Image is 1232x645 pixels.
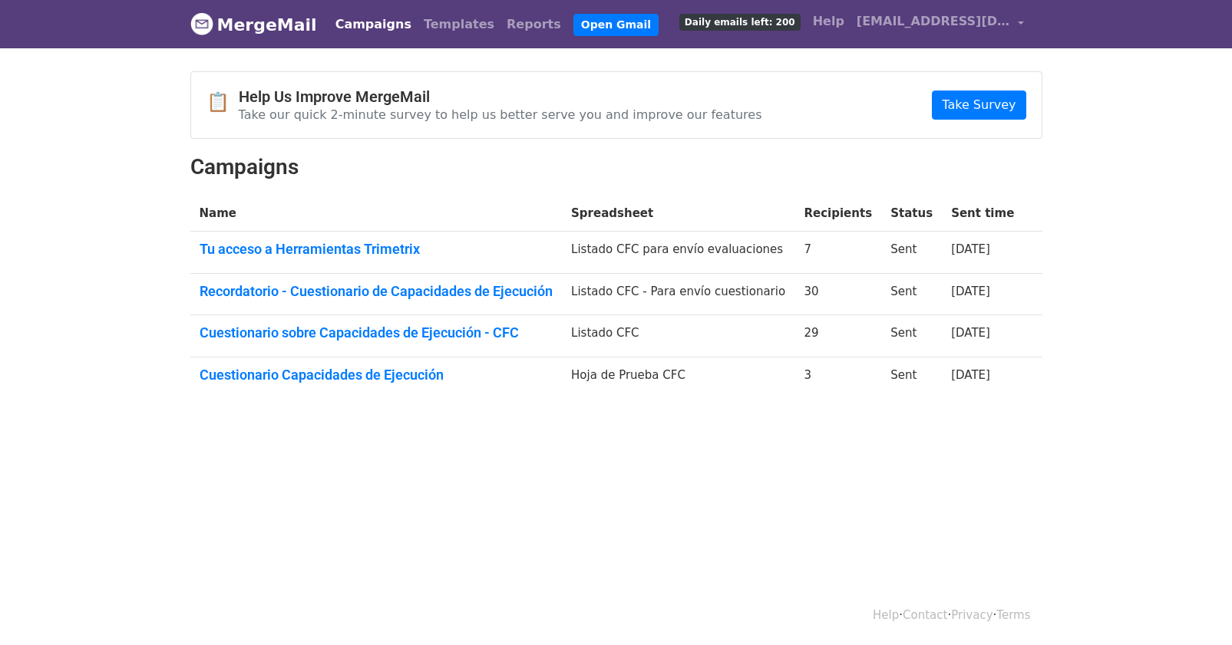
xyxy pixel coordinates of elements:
[562,357,794,398] td: Hoja de Prueba CFC
[951,608,993,622] a: Privacy
[807,6,851,37] a: Help
[679,14,801,31] span: Daily emails left: 200
[951,326,990,340] a: [DATE]
[418,9,500,40] a: Templates
[873,608,899,622] a: Help
[881,273,942,315] td: Sent
[562,232,794,274] td: Listado CFC para envío evaluaciones
[200,367,553,383] a: Cuestionario Capacidades de Ejecución
[851,6,1030,42] a: [EMAIL_ADDRESS][DOMAIN_NAME]
[329,9,418,40] a: Campaigns
[573,14,659,36] a: Open Gmail
[951,242,990,256] a: [DATE]
[190,12,213,35] img: MergeMail logo
[794,196,881,232] th: Recipients
[200,324,553,341] a: Cuestionario sobre Capacidades de Ejecución - CFC
[951,368,990,382] a: [DATE]
[942,196,1023,232] th: Sent time
[881,196,942,232] th: Status
[562,315,794,357] td: Listado CFC
[794,315,881,357] td: 29
[881,357,942,398] td: Sent
[951,285,990,298] a: [DATE]
[794,273,881,315] td: 30
[794,232,881,274] td: 7
[794,357,881,398] td: 3
[881,232,942,274] td: Sent
[673,6,807,37] a: Daily emails left: 200
[903,608,947,622] a: Contact
[200,241,553,258] a: Tu acceso a Herramientas Trimetrix
[200,283,553,300] a: Recordatorio - Cuestionario de Capacidades de Ejecución
[500,9,567,40] a: Reports
[932,90,1026,120] a: Take Survey
[190,154,1042,180] h2: Campaigns
[857,12,1010,31] span: [EMAIL_ADDRESS][DOMAIN_NAME]
[239,107,762,123] p: Take our quick 2-minute survey to help us better serve you and improve our features
[562,196,794,232] th: Spreadsheet
[239,87,762,106] h4: Help Us Improve MergeMail
[206,91,239,114] span: 📋
[881,315,942,357] td: Sent
[190,8,317,41] a: MergeMail
[190,196,563,232] th: Name
[996,608,1030,622] a: Terms
[562,273,794,315] td: Listado CFC - Para envío cuestionario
